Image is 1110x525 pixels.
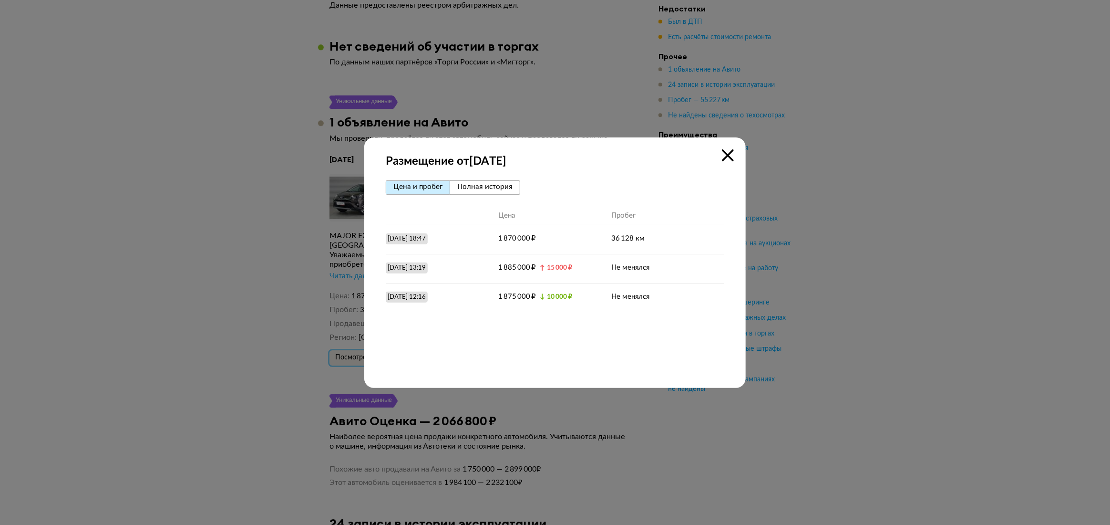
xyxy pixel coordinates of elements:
div: Цена [499,211,515,220]
div: 36 128 км [611,234,648,243]
span: 15 000 ₽ [547,264,573,271]
span: Полная история [457,183,513,190]
div: Пробег [611,211,636,220]
span: 1 885 000 ₽ [499,264,536,271]
span: 10 000 ₽ [547,294,573,300]
div: Не менялся [611,293,649,302]
div: [DATE] 13:19 [388,264,426,273]
div: [DATE] 12:16 [388,293,426,302]
button: Цена и пробег [386,180,450,195]
span: Цена и пробег [393,183,442,190]
span: 1 870 000 ₽ [499,235,536,242]
span: 1 875 000 ₽ [499,293,536,300]
div: Не менялся [611,263,649,273]
div: ↓ [540,294,573,300]
button: Полная история [450,180,520,195]
div: ↑ [540,264,573,271]
div: [DATE] 18:47 [388,235,426,243]
strong: Размещение от [DATE] [386,154,724,168]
